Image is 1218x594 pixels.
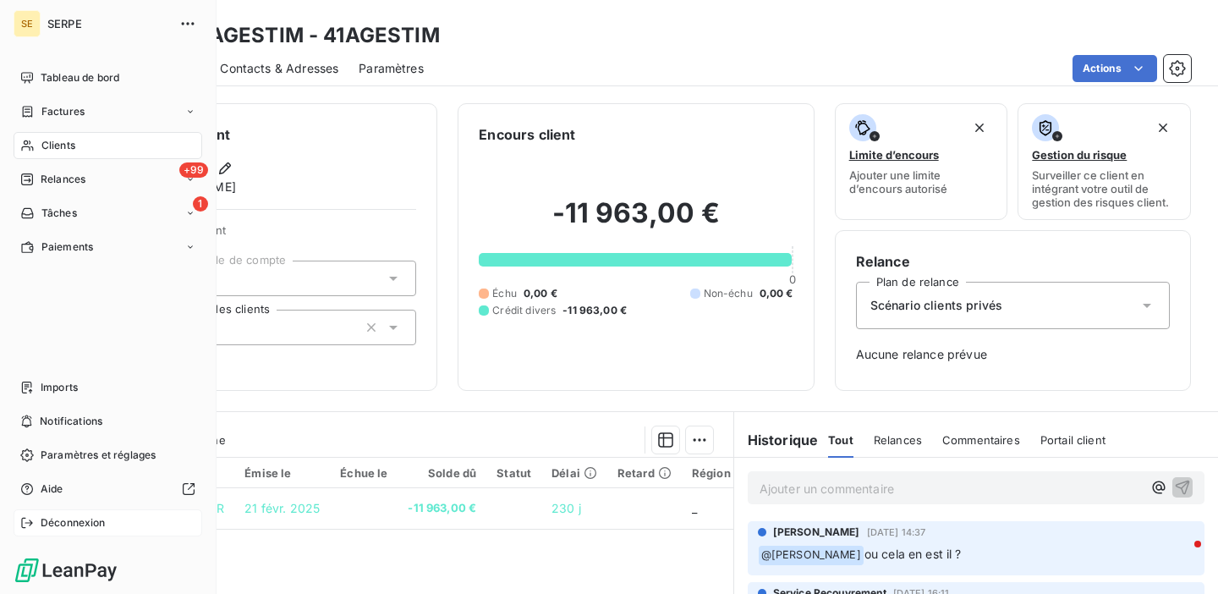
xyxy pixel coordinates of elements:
span: @ [PERSON_NAME] [759,546,864,565]
span: SERPE [47,17,169,30]
span: 0,00 € [524,286,557,301]
span: Contacts & Adresses [220,60,338,77]
span: Limite d’encours [849,148,939,162]
span: 230 j [551,501,581,515]
span: 0 [789,272,796,286]
a: Aide [14,476,202,503]
span: Crédit divers [492,303,556,318]
span: Gestion du risque [1032,148,1127,162]
span: Tâches [41,206,77,221]
span: Déconnexion [41,515,106,531]
button: Gestion du risqueSurveiller ce client en intégrant votre outil de gestion des risques client. [1018,103,1191,220]
span: Factures [41,104,85,119]
div: Retard [617,466,672,480]
span: 21 févr. 2025 [244,501,320,515]
span: ou cela en est il ? [864,547,962,561]
span: Échu [492,286,517,301]
span: Commentaires [942,433,1020,447]
span: Relances [41,172,85,187]
span: Aide [41,481,63,497]
button: Limite d’encoursAjouter une limite d’encours autorisé [835,103,1008,220]
span: Paramètres [359,60,424,77]
span: _ [692,501,697,515]
h6: Historique [734,430,819,450]
h6: Informations client [102,124,416,145]
span: Imports [41,380,78,395]
span: Tableau de bord [41,70,119,85]
div: Émise le [244,466,320,480]
span: Portail client [1040,433,1106,447]
span: Aucune relance prévue [856,346,1170,363]
span: Propriétés Client [136,223,416,247]
span: Paiements [41,239,93,255]
span: +99 [179,162,208,178]
img: Logo LeanPay [14,557,118,584]
span: Clients [41,138,75,153]
div: SE [14,10,41,37]
h6: Relance [856,251,1170,272]
span: 1 [193,196,208,212]
div: Région [692,466,731,480]
div: Statut [497,466,531,480]
span: Non-échu [704,286,753,301]
div: Délai [551,466,597,480]
span: Scénario clients privés [870,297,1002,314]
span: Surveiller ce client en intégrant votre outil de gestion des risques client. [1032,168,1177,209]
h3: SARL AGESTIM - 41AGESTIM [149,20,440,51]
span: -11 963,00 € [562,303,627,318]
span: [PERSON_NAME] [773,525,860,540]
span: 0,00 € [760,286,793,301]
span: Relances [874,433,922,447]
iframe: Intercom live chat [1160,536,1201,577]
span: Ajouter une limite d’encours autorisé [849,168,994,195]
span: Tout [828,433,853,447]
button: Actions [1073,55,1157,82]
span: Notifications [40,414,102,429]
span: -11 963,00 € [408,500,476,517]
div: Échue le [340,466,387,480]
span: [DATE] 14:37 [867,527,926,537]
h6: Encours client [479,124,575,145]
div: Solde dû [408,466,476,480]
h2: -11 963,00 € [479,196,793,247]
span: Paramètres et réglages [41,448,156,463]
